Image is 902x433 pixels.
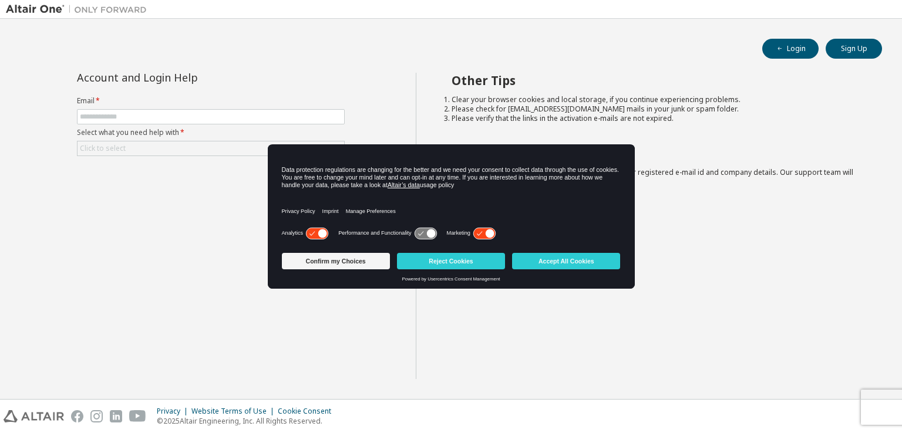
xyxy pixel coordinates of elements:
div: Click to select [80,144,126,153]
li: Please verify that the links in the activation e-mails are not expired. [452,114,861,123]
img: instagram.svg [90,410,103,422]
h2: Not sure how to login? [452,146,861,161]
h2: Other Tips [452,73,861,88]
img: youtube.svg [129,410,146,422]
label: Email [77,96,345,106]
div: Website Terms of Use [191,407,278,416]
img: Altair One [6,4,153,15]
div: Account and Login Help [77,73,291,82]
label: Select what you need help with [77,128,345,137]
img: altair_logo.svg [4,410,64,422]
p: © 2025 Altair Engineering, Inc. All Rights Reserved. [157,416,338,426]
button: Sign Up [826,39,882,59]
div: Click to select [78,141,344,155]
button: Login [762,39,819,59]
li: Clear your browser cookies and local storage, if you continue experiencing problems. [452,95,861,104]
li: Please check for [EMAIL_ADDRESS][DOMAIN_NAME] mails in your junk or spam folder. [452,104,861,114]
img: facebook.svg [71,410,83,422]
span: with a brief description of the problem, your registered e-mail id and company details. Our suppo... [452,167,853,187]
div: Cookie Consent [278,407,338,416]
img: linkedin.svg [110,410,122,422]
div: Privacy [157,407,191,416]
